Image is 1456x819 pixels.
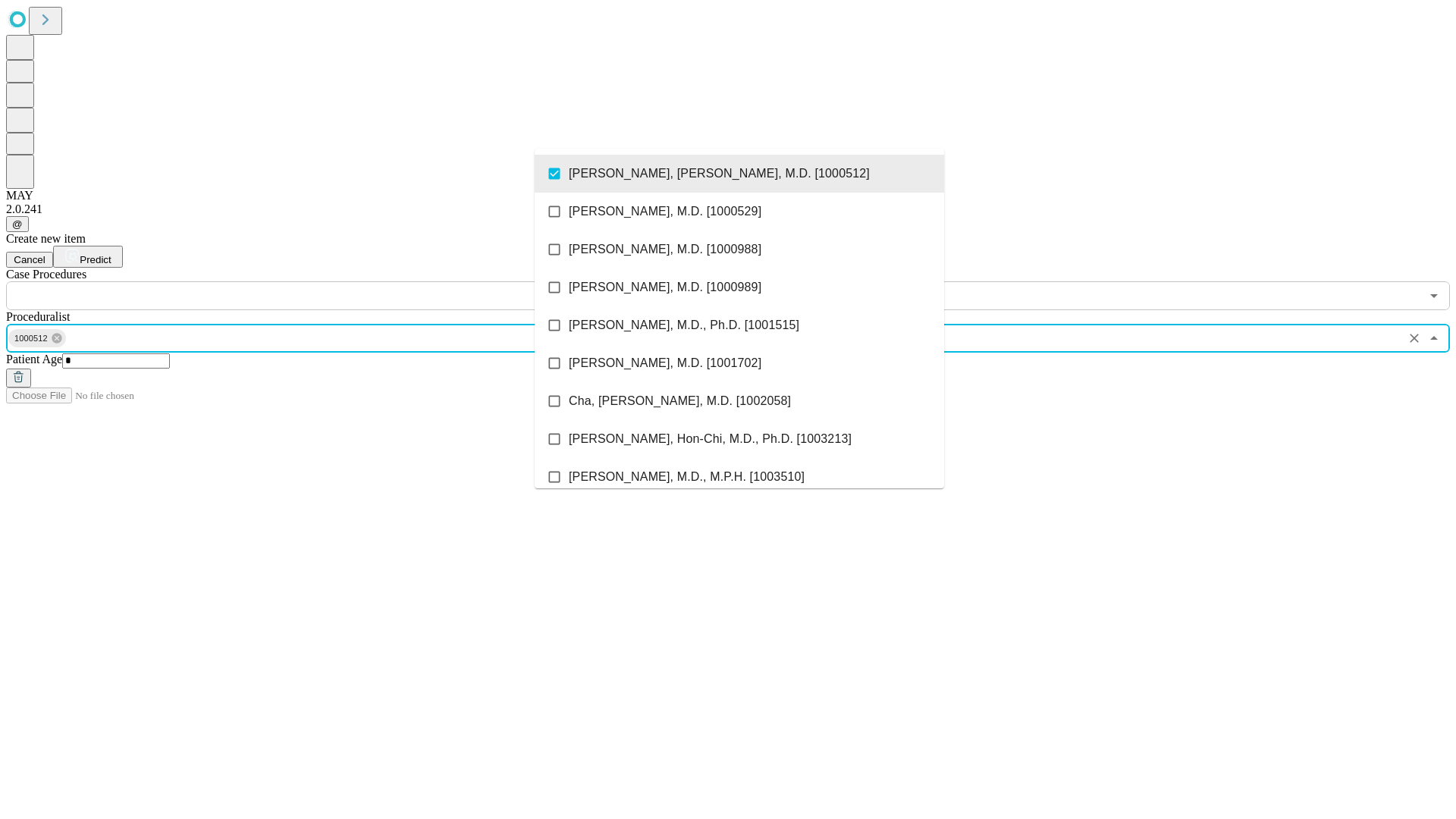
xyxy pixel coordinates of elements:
[8,330,54,347] span: 1000512
[569,202,761,221] span: [PERSON_NAME], M.D. [1000529]
[8,329,66,347] div: 1000512
[1404,328,1425,349] button: Clear
[6,268,86,281] span: Scheduled Procedure
[6,310,70,323] span: Proceduralist
[569,240,761,259] span: [PERSON_NAME], M.D. [1000988]
[6,232,86,245] span: Create new item
[14,254,45,265] span: Cancel
[80,254,111,265] span: Predict
[6,216,29,232] button: @
[6,353,62,366] span: Patient Age
[569,165,870,183] span: [PERSON_NAME], [PERSON_NAME], M.D. [1000512]
[569,278,761,297] span: [PERSON_NAME], M.D. [1000989]
[6,202,1450,216] div: 2.0.241
[569,316,799,334] span: [PERSON_NAME], M.D., Ph.D. [1001515]
[569,354,761,372] span: [PERSON_NAME], M.D. [1001702]
[1423,328,1445,349] button: Close
[12,218,23,230] span: @
[569,392,791,410] span: Cha, [PERSON_NAME], M.D. [1002058]
[6,252,53,268] button: Cancel
[569,430,852,448] span: [PERSON_NAME], Hon-Chi, M.D., Ph.D. [1003213]
[1423,285,1445,306] button: Open
[53,246,123,268] button: Predict
[569,468,805,486] span: [PERSON_NAME], M.D., M.P.H. [1003510]
[6,189,1450,202] div: MAY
